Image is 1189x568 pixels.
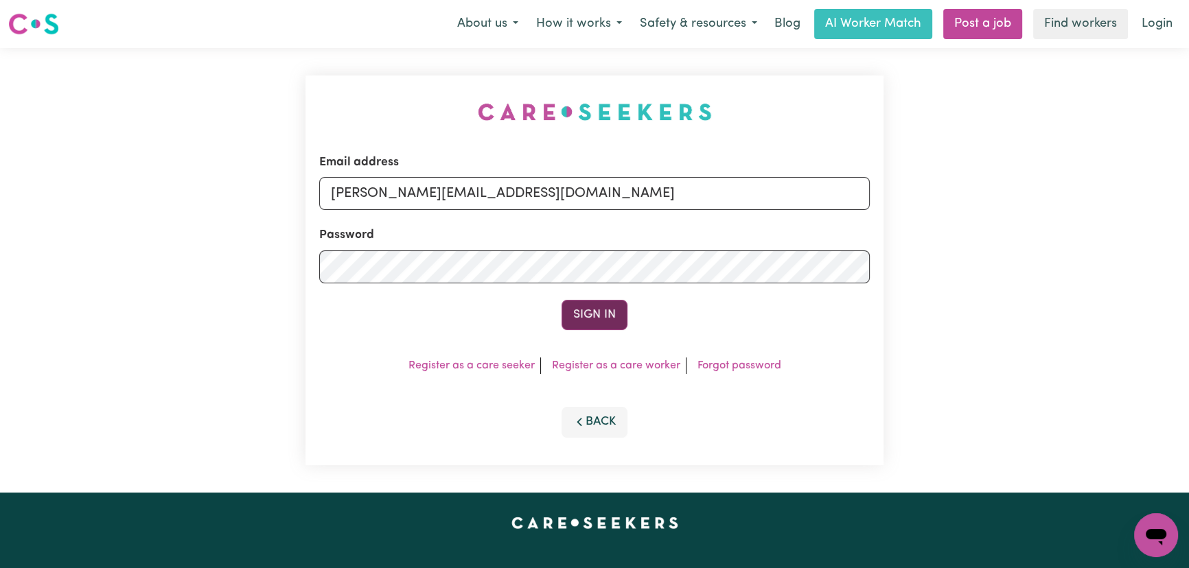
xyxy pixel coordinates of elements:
[552,360,680,371] a: Register as a care worker
[8,12,59,36] img: Careseekers logo
[631,10,766,38] button: Safety & resources
[697,360,781,371] a: Forgot password
[511,517,678,528] a: Careseekers home page
[766,9,809,39] a: Blog
[527,10,631,38] button: How it works
[319,226,374,244] label: Password
[814,9,932,39] a: AI Worker Match
[8,8,59,40] a: Careseekers logo
[1133,9,1181,39] a: Login
[943,9,1022,39] a: Post a job
[319,154,399,171] label: Email address
[562,300,627,330] button: Sign In
[562,407,627,437] button: Back
[448,10,527,38] button: About us
[1134,513,1178,557] iframe: Button to launch messaging window
[408,360,535,371] a: Register as a care seeker
[319,177,870,210] input: Email address
[1033,9,1128,39] a: Find workers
